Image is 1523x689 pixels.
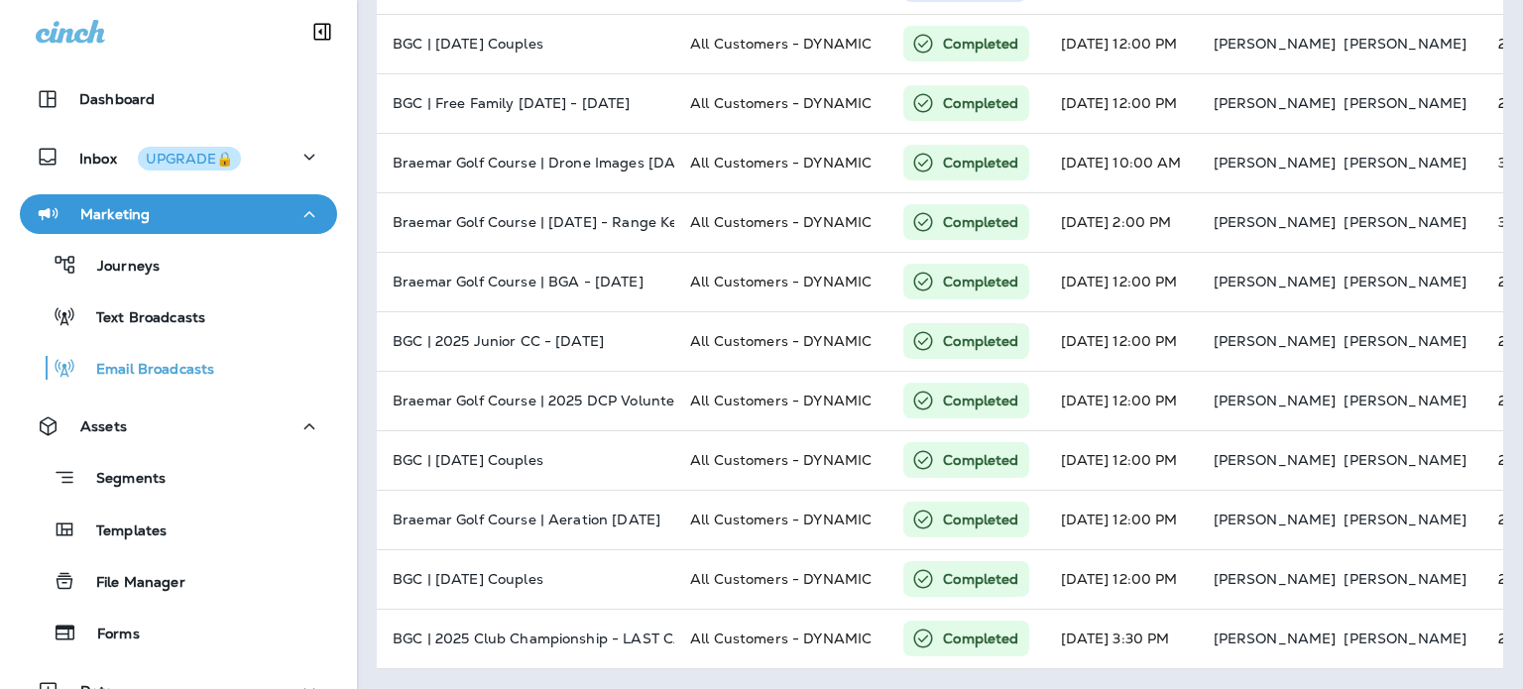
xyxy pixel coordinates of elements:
[943,450,1018,470] p: Completed
[20,560,337,602] button: File Manager
[943,391,1018,410] p: Completed
[943,629,1018,648] p: Completed
[393,571,658,587] p: BGC | Aug 2025 Couples
[393,393,658,408] p: Braemar Golf Course | 2025 DCP Volunteers - Aug 2025
[690,273,872,290] span: All Customers - DYNAMIC
[20,456,337,499] button: Segments
[1214,571,1337,587] p: [PERSON_NAME]
[690,511,872,528] span: All Customers - DYNAMIC
[76,522,167,541] p: Templates
[943,212,1018,232] p: Completed
[76,309,205,328] p: Text Broadcasts
[690,570,872,588] span: All Customers - DYNAMIC
[79,91,155,107] p: Dashboard
[393,274,658,289] p: Braemar Golf Course | BGA - Sept 2025
[1045,430,1198,490] td: [DATE] 12:00 PM
[1214,214,1337,230] p: [PERSON_NAME]
[690,213,872,231] span: All Customers - DYNAMIC
[1045,490,1198,549] td: [DATE] 12:00 PM
[80,418,127,434] p: Assets
[943,510,1018,529] p: Completed
[1344,155,1466,171] p: [PERSON_NAME]
[138,147,241,171] button: UPGRADE🔒
[20,347,337,389] button: Email Broadcasts
[20,295,337,337] button: Text Broadcasts
[20,79,337,119] button: Dashboard
[690,451,872,469] span: All Customers - DYNAMIC
[1214,155,1337,171] p: [PERSON_NAME]
[1344,95,1466,111] p: [PERSON_NAME]
[690,332,872,350] span: All Customers - DYNAMIC
[1045,133,1198,192] td: [DATE] 10:00 AM
[80,206,150,222] p: Marketing
[1214,631,1337,646] p: [PERSON_NAME]
[1214,36,1337,52] p: [PERSON_NAME]
[1045,192,1198,252] td: [DATE] 2:00 PM
[690,630,872,647] span: All Customers - DYNAMIC
[294,12,350,52] button: Collapse Sidebar
[1214,274,1337,289] p: [PERSON_NAME]
[943,569,1018,589] p: Completed
[1344,393,1466,408] p: [PERSON_NAME]
[1214,452,1337,468] p: [PERSON_NAME]
[393,512,658,527] p: Braemar Golf Course | Aeration August 2025
[393,214,658,230] p: Braemar Golf Course | August 2025 - Range Keys
[76,574,185,593] p: File Manager
[1344,571,1466,587] p: [PERSON_NAME]
[1045,549,1198,609] td: [DATE] 12:00 PM
[690,154,872,172] span: All Customers - DYNAMIC
[20,137,337,176] button: InboxUPGRADE🔒
[943,331,1018,351] p: Completed
[1045,371,1198,430] td: [DATE] 12:00 PM
[393,333,658,349] p: BGC | 2025 Junior CC - Aug 2025
[79,147,241,168] p: Inbox
[393,95,658,111] p: BGC | Free Family Friday - Aug 2025
[1344,274,1466,289] p: [PERSON_NAME]
[76,361,214,380] p: Email Broadcasts
[1214,512,1337,527] p: [PERSON_NAME]
[943,93,1018,113] p: Completed
[393,452,658,468] p: BGC | Aug 2025 Couples
[690,35,872,53] span: All Customers - DYNAMIC
[1344,631,1466,646] p: [PERSON_NAME]
[1344,452,1466,468] p: [PERSON_NAME]
[1045,73,1198,133] td: [DATE] 12:00 PM
[393,631,658,646] p: BGC | 2025 Club Championship - LAST CALL - Aug 2025
[1344,214,1466,230] p: [PERSON_NAME]
[690,392,872,409] span: All Customers - DYNAMIC
[1045,311,1198,371] td: [DATE] 12:00 PM
[393,36,658,52] p: BGC | Sept 2025 Couples
[146,152,233,166] div: UPGRADE🔒
[690,94,872,112] span: All Customers - DYNAMIC
[1045,14,1198,73] td: [DATE] 12:00 PM
[77,258,160,277] p: Journeys
[76,470,166,490] p: Segments
[943,153,1018,172] p: Completed
[1214,95,1337,111] p: [PERSON_NAME]
[20,194,337,234] button: Marketing
[1344,512,1466,527] p: [PERSON_NAME]
[77,626,140,644] p: Forms
[1344,36,1466,52] p: [PERSON_NAME]
[393,155,658,171] p: Braemar Golf Course | Drone Images Aug. 2025 - 8/18
[20,406,337,446] button: Assets
[1045,609,1198,668] td: [DATE] 3:30 PM
[1214,393,1337,408] p: [PERSON_NAME]
[1045,252,1198,311] td: [DATE] 12:00 PM
[20,612,337,653] button: Forms
[20,244,337,286] button: Journeys
[943,272,1018,291] p: Completed
[1214,333,1337,349] p: [PERSON_NAME]
[943,34,1018,54] p: Completed
[20,509,337,550] button: Templates
[1344,333,1466,349] p: [PERSON_NAME]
